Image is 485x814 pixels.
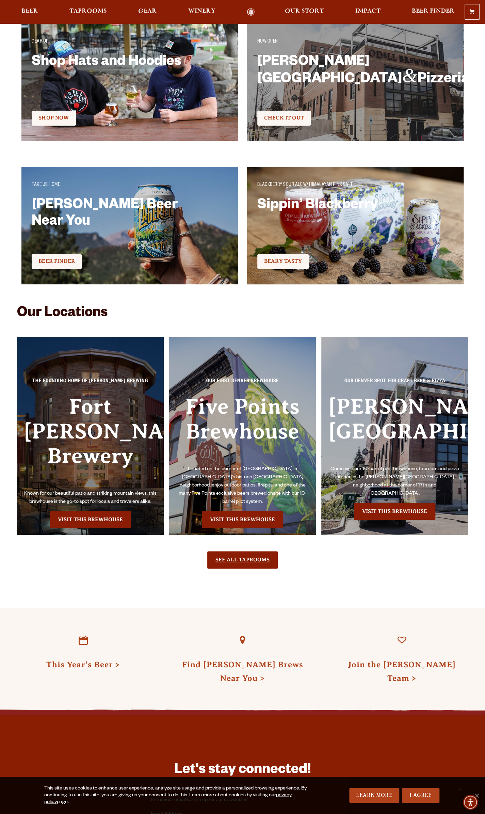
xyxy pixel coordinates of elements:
[24,378,157,390] p: The Founding Home of [PERSON_NAME] Brewing
[257,254,309,269] a: Beary Tasty
[264,115,304,121] span: Check It Out
[17,306,468,322] h2: Our Locations
[32,54,194,99] h2: Shop Hats and Hoodies
[24,490,157,506] p: Known for our beautiful patio and striking mountain views, this brewhouse is the go-to spot for l...
[38,115,69,121] span: Shop Now
[348,660,456,683] a: Join the [PERSON_NAME] Team
[238,8,263,16] a: Odell Home
[402,65,417,86] span: &
[151,761,335,781] h3: Let's stay connected!
[32,110,228,127] div: Check it Out
[328,465,461,498] p: Come visit our 10-barrel pilot brewhouse, taproom and pizza kitchen in the [PERSON_NAME][GEOGRAPH...
[188,9,215,14] span: Winery
[24,394,157,490] h3: Fort [PERSON_NAME] Brewery
[32,111,76,126] a: Shop Now
[176,465,309,506] p: Located on the corner of [GEOGRAPHIC_DATA] in [GEOGRAPHIC_DATA]’s historic [GEOGRAPHIC_DATA] neig...
[38,258,75,264] span: BEER FINDER
[32,253,228,270] div: Check it Out
[407,8,459,16] a: Beer Finder
[32,182,60,188] span: TAKE US HOME
[207,551,278,568] a: See All Taprooms
[257,181,453,189] p: BLACKBERRY SOUR ALE W/ HIMALAYAN PINK SALT
[32,198,194,242] h2: [PERSON_NAME] Beer Near You
[386,625,418,656] a: Join the Odell Team
[32,38,228,46] p: GEAR UP!
[257,198,419,242] h2: Sippin’ Blackberry
[227,625,258,656] a: Find Odell Brews Near You
[69,9,107,14] span: Taprooms
[65,8,111,16] a: Taprooms
[202,511,283,528] a: Visit the Five Points Brewhouse
[67,625,99,656] a: This Year’s Beer
[257,39,278,45] span: NOW OPEN
[138,9,157,14] span: Gear
[176,394,309,465] h3: Five Points Brewhouse
[354,503,435,520] a: Visit the Sloan’s Lake Brewhouse
[351,8,385,16] a: Impact
[182,660,303,683] a: Find [PERSON_NAME] BrewsNear You
[257,253,453,270] div: Check it Out
[285,9,324,14] span: Our Story
[257,111,311,126] a: Check It Out
[257,110,453,127] div: Check it Out
[257,54,419,99] h2: [PERSON_NAME][GEOGRAPHIC_DATA] Pizzeria
[402,788,439,803] a: I Agree
[32,254,82,269] a: BEER FINDER
[280,8,328,16] a: Our Story
[264,258,302,264] span: Beary Tasty
[17,8,43,16] a: Beer
[328,394,461,465] h3: [PERSON_NAME][GEOGRAPHIC_DATA]
[176,378,309,390] p: Our First Denver Brewhouse
[184,8,220,16] a: Winery
[50,511,131,528] a: Visit the Fort Collin's Brewery & Taproom
[21,9,38,14] span: Beer
[328,378,461,390] p: Our Denver spot for craft beer & pizza
[355,9,381,14] span: Impact
[412,9,455,14] span: Beer Finder
[463,795,478,810] div: Accessibility Menu
[44,785,315,805] div: This site uses cookies to enhance user experience, analyze site usage and provide a personalized ...
[349,788,399,803] a: Learn More
[134,8,161,16] a: Gear
[46,660,120,669] a: This Year’s Beer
